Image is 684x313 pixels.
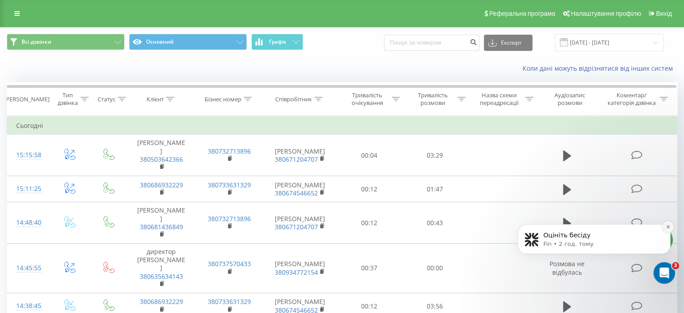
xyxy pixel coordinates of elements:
button: Основний [129,34,247,50]
td: [PERSON_NAME] [127,202,195,244]
span: Всі дзвінки [22,38,51,45]
a: 380934772154 [275,268,318,277]
div: 14:48:40 [16,214,40,231]
iframe: Intercom notifications повідомлення [504,188,684,289]
td: 00:12 [337,176,402,202]
div: [PERSON_NAME] [4,95,49,103]
td: Сьогодні [7,117,677,135]
a: 380686932229 [140,181,183,189]
td: 00:00 [402,244,467,293]
div: Статус [98,95,116,103]
td: [PERSON_NAME] [264,244,337,293]
a: 380635634143 [140,272,183,281]
div: Аудіозапис розмови [544,91,596,107]
div: Тривалість розмови [410,91,455,107]
td: [PERSON_NAME] [264,202,337,244]
button: Графік [251,34,303,50]
a: 380671204707 [275,155,318,163]
div: Бізнес номер [205,95,241,103]
a: 380737570433 [208,259,251,268]
a: 380686932229 [140,297,183,306]
button: Експорт [484,35,532,51]
img: Profile image for Fin [20,45,35,59]
div: Тип дзвінка [57,91,78,107]
a: 380732713896 [208,147,251,155]
div: message notification from Fin, 2 год. тому. Оцініть бесіду [13,36,166,66]
input: Пошук за номером [384,35,479,51]
span: Графік [269,39,286,45]
td: 01:47 [402,176,467,202]
a: 380681436849 [140,222,183,231]
p: Message from Fin, sent 2 год. тому [39,52,155,60]
a: 380732713896 [208,214,251,223]
iframe: Intercom live chat [653,262,675,284]
span: Вихід [656,10,672,17]
p: Оцініть бесіду [39,43,155,52]
button: Dismiss notification [158,33,170,45]
button: Всі дзвінки [7,34,125,50]
div: 14:45:55 [16,259,40,277]
td: 03:29 [402,135,467,176]
td: [PERSON_NAME] [264,135,337,176]
div: Співробітник [275,95,312,103]
a: Коли дані можуть відрізнятися вiд інших систем [523,64,677,73]
td: 00:43 [402,202,467,244]
td: 00:37 [337,244,402,293]
div: 15:11:25 [16,180,40,198]
a: 380733631329 [208,297,251,306]
div: Тривалість очікування [345,91,390,107]
td: директор [PERSON_NAME] [127,244,195,293]
a: 380503642366 [140,155,183,163]
span: 3 [672,262,679,269]
a: 380733631329 [208,181,251,189]
div: Клієнт [147,95,164,103]
td: 00:12 [337,202,402,244]
span: Налаштування профілю [571,10,641,17]
a: 380671204707 [275,222,318,231]
td: [PERSON_NAME] [264,176,337,202]
td: 00:04 [337,135,402,176]
div: Коментар/категорія дзвінка [605,91,657,107]
div: Назва схеми переадресації [476,91,523,107]
td: [PERSON_NAME] [127,135,195,176]
span: Реферальна програма [489,10,555,17]
a: 380674546652 [275,189,318,197]
div: 15:15:58 [16,146,40,164]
